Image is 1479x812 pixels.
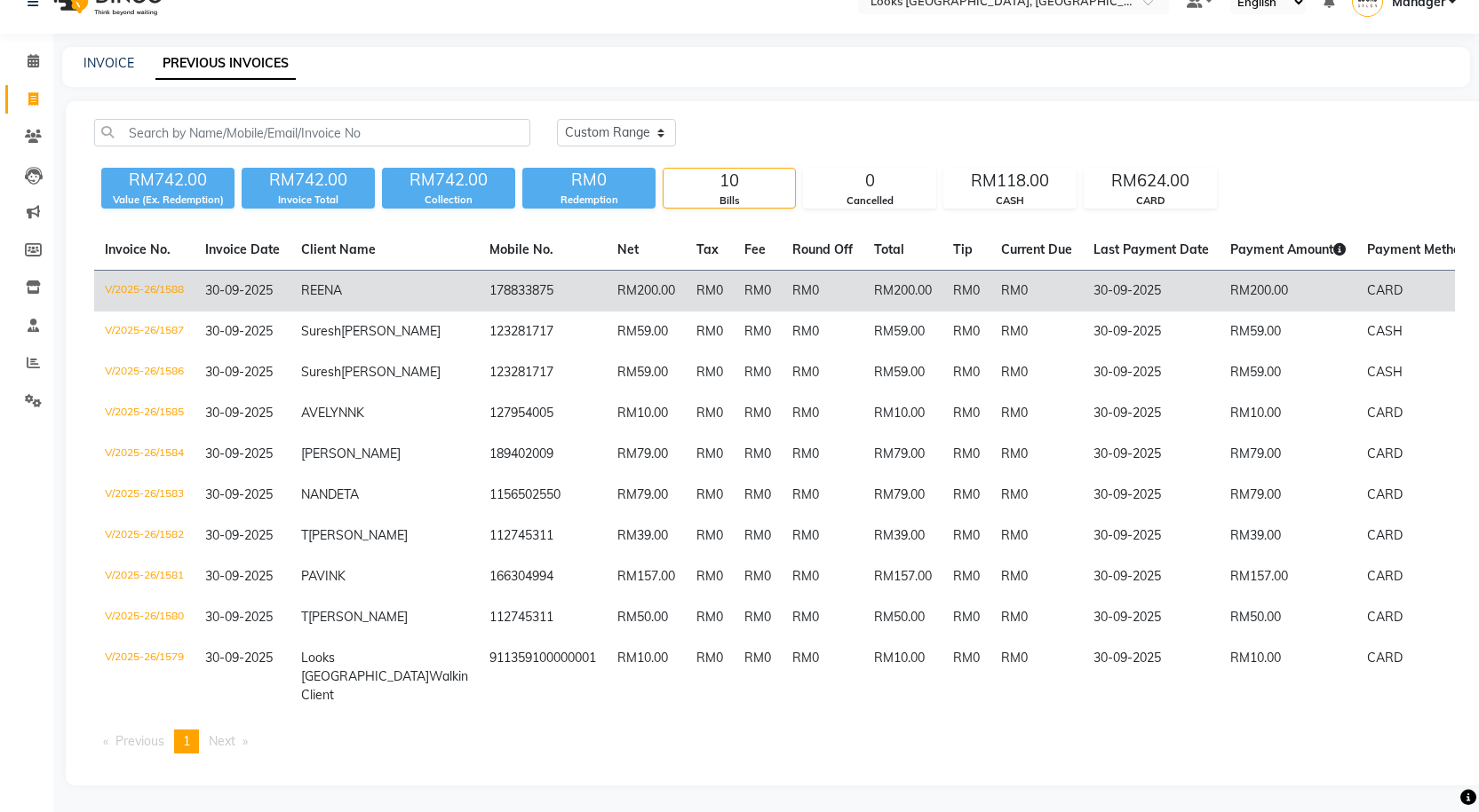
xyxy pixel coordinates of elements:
nav: Pagination [94,729,1455,753]
div: RM742.00 [101,168,235,193]
td: V/2025-26/1581 [94,556,195,597]
div: RM624.00 [1085,169,1216,193]
td: RM200.00 [863,271,942,312]
td: RM0 [942,556,990,597]
a: INVOICE [83,55,134,71]
a: PREVIOUS INVOICES [155,48,296,80]
td: RM0 [782,352,863,393]
td: V/2025-26/1586 [94,352,195,393]
span: K [338,568,346,584]
span: CASH [1367,323,1403,339]
td: RM0 [734,475,782,516]
td: RM59.00 [607,352,686,393]
td: RM0 [734,393,782,434]
span: CARD [1367,405,1403,421]
td: RM79.00 [607,434,686,475]
td: RM0 [942,638,990,715]
td: RM0 [942,597,990,638]
td: RM0 [942,271,990,312]
td: RM200.00 [1220,271,1356,312]
span: CARD [1367,282,1403,298]
span: 30-09-2025 [205,486,273,502]
span: K [356,405,364,421]
td: RM39.00 [607,516,686,556]
td: RM0 [686,393,734,434]
span: 30-09-2025 [205,527,273,543]
div: CARD [1085,193,1216,209]
td: RM0 [734,597,782,638]
span: CARD [1367,445,1403,461]
td: RM39.00 [1220,516,1356,556]
span: Tip [953,241,973,257]
td: 112745311 [479,516,607,556]
td: RM0 [990,597,1083,638]
div: CASH [944,193,1076,209]
span: Invoice Date [205,241,280,257]
td: 30-09-2025 [1083,597,1220,638]
td: RM79.00 [607,475,686,516]
td: 30-09-2025 [1083,352,1220,393]
td: RM157.00 [1220,556,1356,597]
span: T [301,527,308,543]
td: RM0 [686,516,734,556]
td: RM0 [990,475,1083,516]
td: RM157.00 [607,556,686,597]
td: RM10.00 [863,638,942,715]
td: RM79.00 [863,475,942,516]
td: V/2025-26/1584 [94,434,195,475]
span: Looks [GEOGRAPHIC_DATA] [301,650,429,684]
td: RM0 [990,434,1083,475]
td: RM59.00 [863,311,942,352]
td: RM59.00 [863,352,942,393]
td: RM0 [782,475,863,516]
td: RM0 [734,556,782,597]
td: RM0 [782,638,863,715]
div: RM118.00 [944,169,1076,193]
div: Redemption [522,193,656,208]
td: 30-09-2025 [1083,434,1220,475]
span: Fee [744,241,766,257]
td: RM0 [942,516,990,556]
div: Value (Ex. Redemption) [101,193,235,208]
span: [PERSON_NAME] [301,445,401,461]
span: CARD [1367,650,1403,666]
td: RM10.00 [607,638,686,715]
span: [PERSON_NAME] [341,364,441,380]
td: 30-09-2025 [1083,393,1220,434]
td: RM0 [990,393,1083,434]
td: V/2025-26/1579 [94,638,195,715]
div: RM0 [522,168,656,193]
td: RM39.00 [863,516,942,556]
td: RM10.00 [607,393,686,434]
td: RM50.00 [863,597,942,638]
span: T [301,609,308,625]
span: 30-09-2025 [205,445,273,461]
td: RM0 [782,393,863,434]
td: RM79.00 [863,434,942,475]
td: RM50.00 [607,597,686,638]
td: RM0 [686,311,734,352]
td: RM200.00 [607,271,686,312]
td: 30-09-2025 [1083,556,1220,597]
td: RM10.00 [1220,393,1356,434]
div: 10 [664,169,795,193]
span: Last Payment Date [1093,241,1209,257]
span: CARD [1367,486,1403,502]
span: Total [874,241,904,257]
td: RM0 [990,638,1083,715]
td: 112745311 [479,597,607,638]
td: V/2025-26/1583 [94,475,195,516]
span: Tax [696,241,719,257]
td: RM0 [782,516,863,556]
span: Round Off [792,241,853,257]
td: RM0 [942,434,990,475]
span: Client Name [301,241,376,257]
span: 30-09-2025 [205,609,273,625]
input: Search by Name/Mobile/Email/Invoice No [94,119,530,146]
td: RM0 [990,556,1083,597]
td: RM0 [782,597,863,638]
td: RM0 [686,556,734,597]
td: 30-09-2025 [1083,516,1220,556]
td: RM0 [686,597,734,638]
span: 30-09-2025 [205,282,273,298]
